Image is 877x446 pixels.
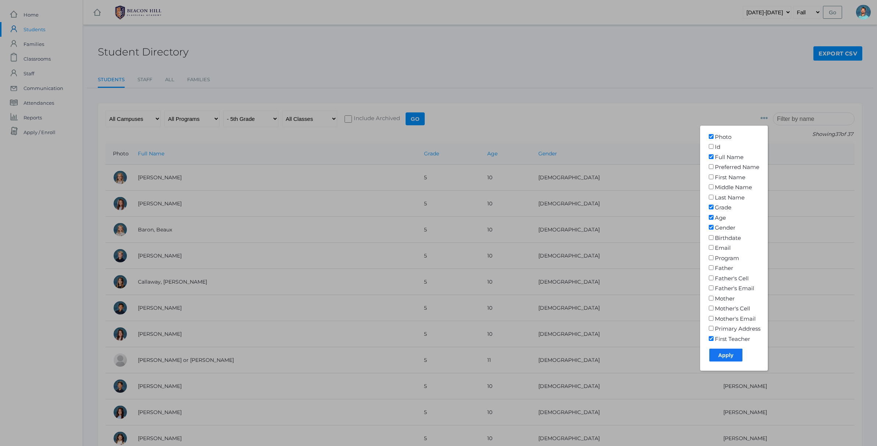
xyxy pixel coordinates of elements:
input: Father [707,265,715,270]
input: Middle Name [707,184,715,189]
input: Father's Email [707,285,715,290]
label: Grade [707,204,731,211]
label: Father's Email [707,285,754,292]
label: Gender [707,224,735,231]
label: First Teacher [707,335,750,342]
input: Last Name [707,195,715,199]
label: Photo [707,133,731,140]
label: Id [707,143,720,150]
label: Email [707,244,731,251]
label: Age [707,214,726,221]
input: Photo [707,134,715,139]
input: First Name [707,175,715,179]
label: Birthdate [707,234,741,241]
label: Full Name [707,154,744,161]
label: Mother's Cell [707,305,750,312]
input: Email [707,245,715,250]
input: Apply [709,349,742,362]
input: Id [707,144,715,149]
input: Program [707,255,715,260]
label: Middle Name [707,184,752,191]
label: Father's Cell [707,275,749,282]
label: Father [707,265,733,271]
label: Primary Address [707,325,760,332]
input: Birthdate [707,235,715,240]
input: Father's Cell [707,276,715,280]
label: Program [707,255,739,262]
input: Gender [707,225,715,230]
input: Full Name [707,154,715,159]
label: Mother [707,295,735,302]
label: Mother's Email [707,315,756,322]
input: Primary Address [707,326,715,331]
input: Mother's Email [707,316,715,321]
input: Mother's Cell [707,306,715,310]
input: Grade [707,205,715,209]
label: Last Name [707,194,745,201]
label: Preferred Name [707,163,759,170]
input: Preferred Name [707,164,715,169]
input: Age [707,215,715,220]
label: First Name [707,174,745,181]
div: Westen Taylor [856,5,871,19]
input: First Teacher [707,336,715,341]
input: Mother [707,296,715,301]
